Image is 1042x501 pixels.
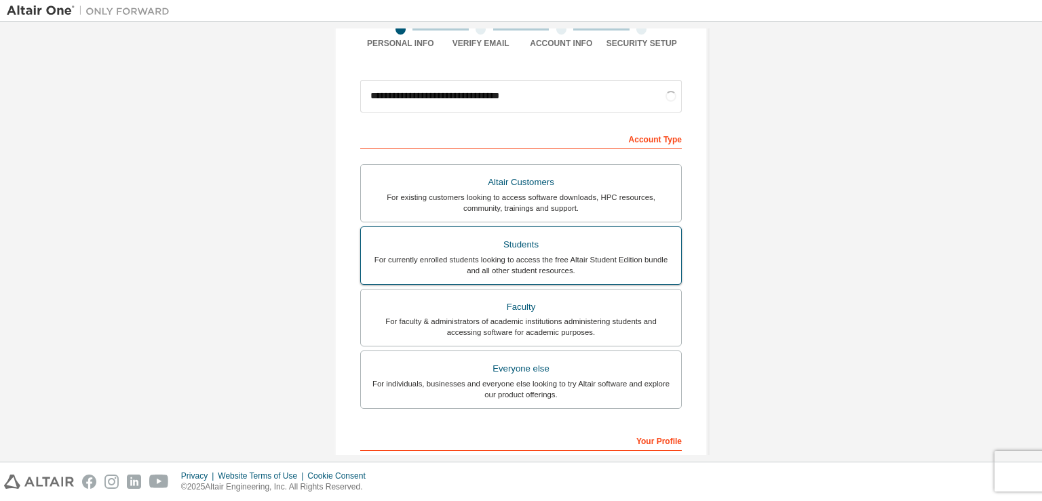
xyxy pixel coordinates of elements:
div: For faculty & administrators of academic institutions administering students and accessing softwa... [369,316,673,338]
div: Account Info [521,38,602,49]
div: Altair Customers [369,173,673,192]
div: Students [369,235,673,254]
img: youtube.svg [149,475,169,489]
img: facebook.svg [82,475,96,489]
div: For individuals, businesses and everyone else looking to try Altair software and explore our prod... [369,378,673,400]
div: Your Profile [360,429,682,451]
div: For existing customers looking to access software downloads, HPC resources, community, trainings ... [369,192,673,214]
img: Altair One [7,4,176,18]
img: altair_logo.svg [4,475,74,489]
div: Everyone else [369,359,673,378]
div: Security Setup [602,38,682,49]
img: instagram.svg [104,475,119,489]
p: © 2025 Altair Engineering, Inc. All Rights Reserved. [181,481,374,493]
div: Faculty [369,298,673,317]
div: Website Terms of Use [218,470,307,481]
div: For currently enrolled students looking to access the free Altair Student Edition bundle and all ... [369,254,673,276]
img: linkedin.svg [127,475,141,489]
div: Cookie Consent [307,470,373,481]
div: Verify Email [441,38,522,49]
div: Privacy [181,470,218,481]
div: Personal Info [360,38,441,49]
div: Account Type [360,127,682,149]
